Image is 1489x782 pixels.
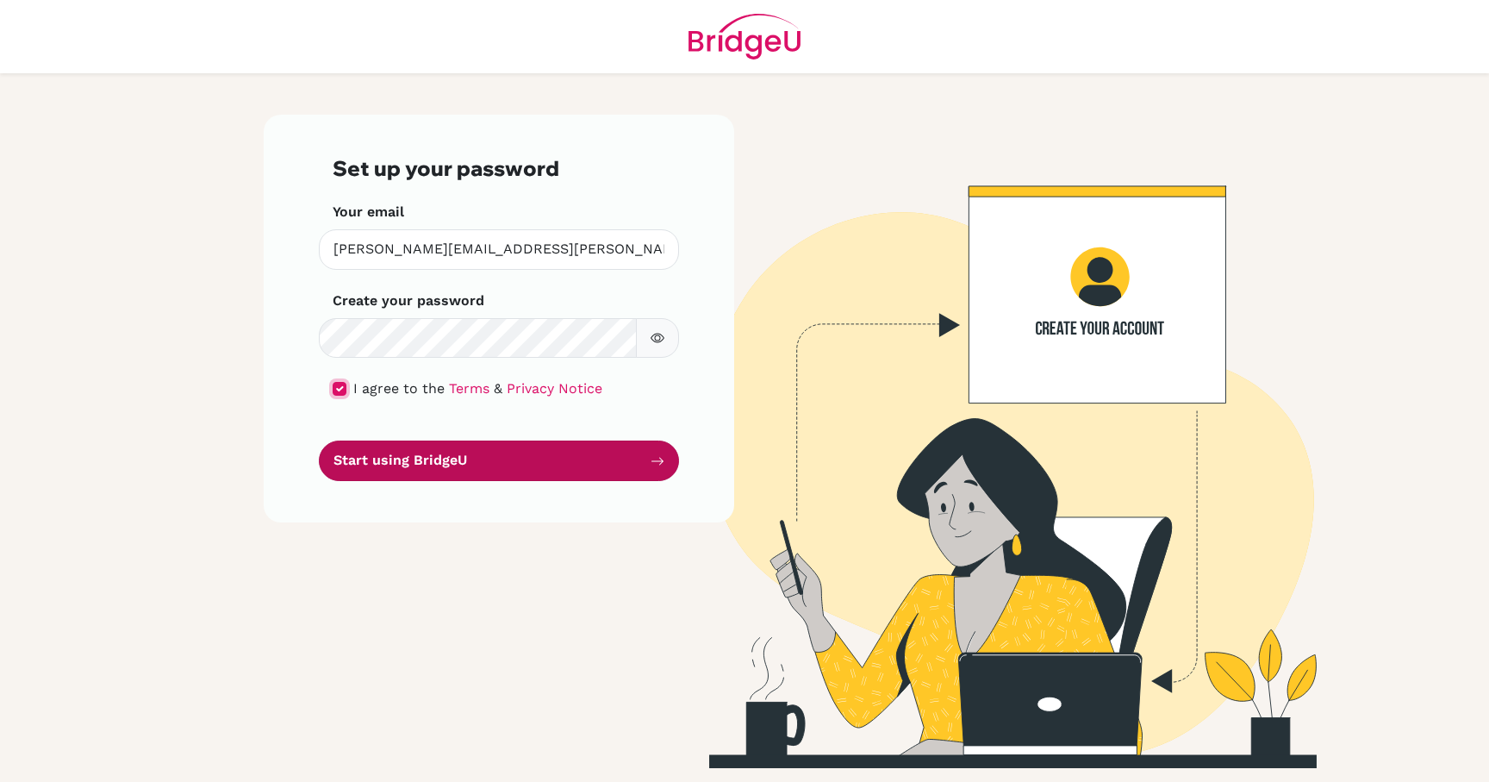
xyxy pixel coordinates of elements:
[319,229,679,270] input: Insert your email*
[499,115,1481,768] img: Create your account
[333,202,404,222] label: Your email
[353,380,445,397] span: I agree to the
[494,380,502,397] span: &
[319,441,679,481] button: Start using BridgeU
[449,380,489,397] a: Terms
[507,380,602,397] a: Privacy Notice
[333,156,665,181] h3: Set up your password
[333,291,484,311] label: Create your password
